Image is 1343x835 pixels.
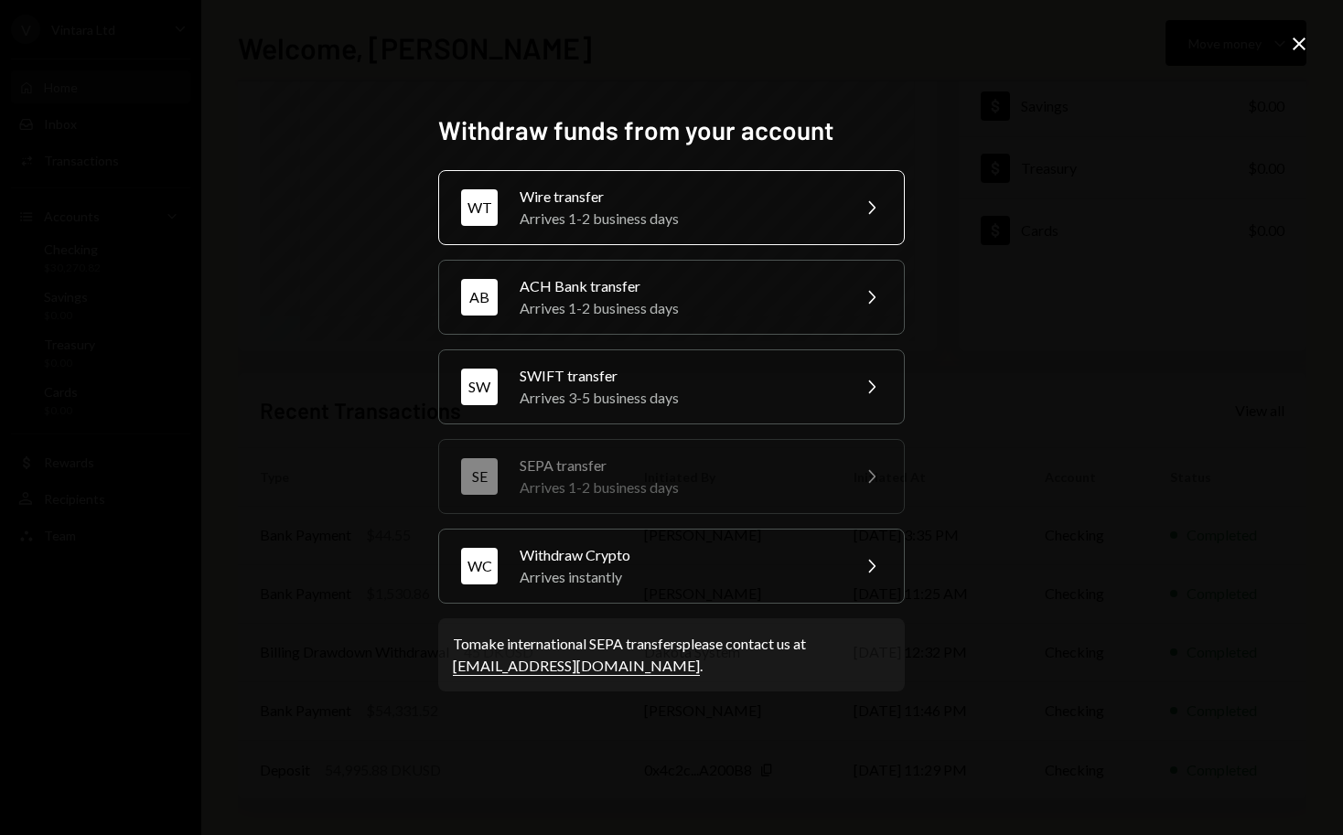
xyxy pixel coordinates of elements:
div: Withdraw Crypto [520,544,838,566]
div: SWIFT transfer [520,365,838,387]
button: ABACH Bank transferArrives 1-2 business days [438,260,905,335]
button: WTWire transferArrives 1-2 business days [438,170,905,245]
div: SEPA transfer [520,455,838,476]
div: SW [461,369,498,405]
div: WC [461,548,498,584]
div: To make international SEPA transfers please contact us at . [453,633,890,677]
div: ACH Bank transfer [520,275,838,297]
div: Arrives 3-5 business days [520,387,838,409]
div: Wire transfer [520,186,838,208]
button: WCWithdraw CryptoArrives instantly [438,529,905,604]
div: Arrives 1-2 business days [520,297,838,319]
div: Arrives 1-2 business days [520,476,838,498]
a: [EMAIL_ADDRESS][DOMAIN_NAME] [453,657,700,676]
button: SWSWIFT transferArrives 3-5 business days [438,349,905,424]
div: Arrives instantly [520,566,838,588]
button: SESEPA transferArrives 1-2 business days [438,439,905,514]
div: SE [461,458,498,495]
div: Arrives 1-2 business days [520,208,838,230]
h2: Withdraw funds from your account [438,112,905,148]
div: WT [461,189,498,226]
div: AB [461,279,498,316]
